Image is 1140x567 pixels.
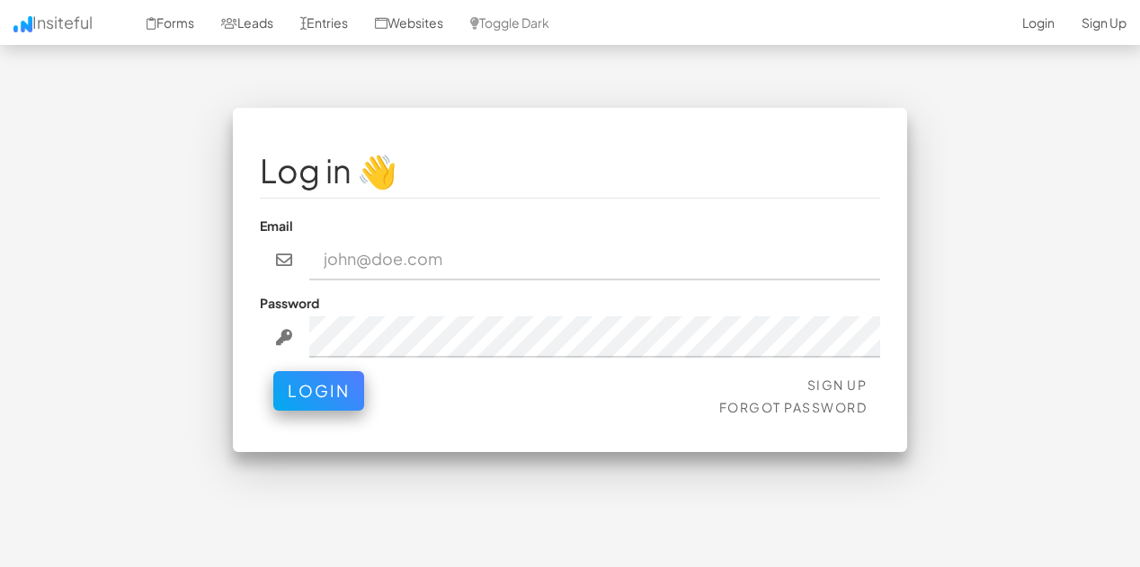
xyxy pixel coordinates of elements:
a: Sign Up [807,377,868,393]
label: Password [260,294,319,312]
h1: Log in 👋 [260,153,880,189]
input: john@doe.com [309,239,881,280]
img: icon.png [13,16,32,32]
button: Login [273,371,364,411]
a: Forgot Password [719,399,868,415]
label: Email [260,217,293,235]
